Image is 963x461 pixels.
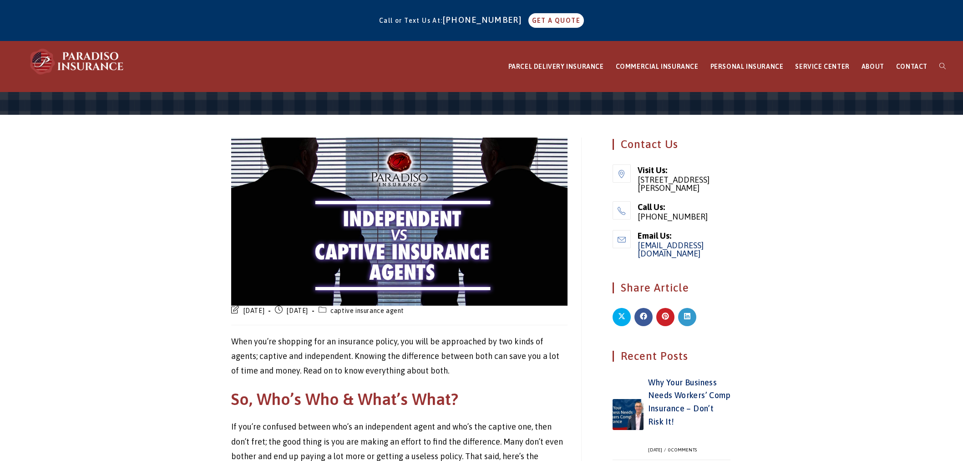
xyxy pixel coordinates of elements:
a: Why Your Business Needs Workers’ Comp Insurance – Don’t Risk It! [648,378,730,426]
a: PERSONAL INSURANCE [705,41,790,92]
li: [DATE] [231,306,275,318]
span: / [663,447,667,452]
div: [DATE] [648,447,667,453]
a: Share on Pinterest [656,308,674,326]
a: SERVICE CENTER [789,41,855,92]
a: PARCEL DELIVERY INSURANCE [502,41,610,92]
span: [PHONE_NUMBER] [638,213,730,221]
span: CONTACT [896,63,928,70]
span: Call Us: [638,201,730,213]
a: [PHONE_NUMBER] [443,15,527,25]
span: SERVICE CENTER [795,63,849,70]
h4: Share Article [613,282,730,293]
h4: Recent Posts [613,351,730,362]
span: Email Us: [638,230,730,241]
a: Share on X [613,308,631,326]
a: GET A QUOTE [528,13,584,28]
li: [DATE] [275,306,319,318]
span: PERSONAL INSURANCE [710,63,784,70]
span: PARCEL DELIVERY INSURANCE [508,63,604,70]
a: Share on Facebook [634,308,653,326]
strong: So, Who’s Who & What’s What? [231,389,458,409]
span: ABOUT [862,63,884,70]
span: Visit Us: [638,164,730,176]
a: ABOUT [856,41,890,92]
a: 0 Comments [668,447,697,452]
h4: Contact Us [613,139,730,150]
img: Paradiso Insurance [27,48,127,75]
a: COMMERCIAL INSURANCE [610,41,705,92]
span: [STREET_ADDRESS][PERSON_NAME] [638,176,730,192]
a: [EMAIL_ADDRESS][DOMAIN_NAME] [638,241,704,258]
a: captive insurance agent [330,307,404,314]
p: When you’re shopping for an insurance policy, you will be approached by two kinds of agents; capt... [231,334,568,379]
a: Share on LinkedIn [678,308,696,326]
img: You are currently viewing The Benefits of Shopping Insurance Through an Independent Agent [231,138,568,306]
span: COMMERCIAL INSURANCE [616,63,699,70]
span: Call or Text Us At: [379,17,443,24]
a: CONTACT [890,41,933,92]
